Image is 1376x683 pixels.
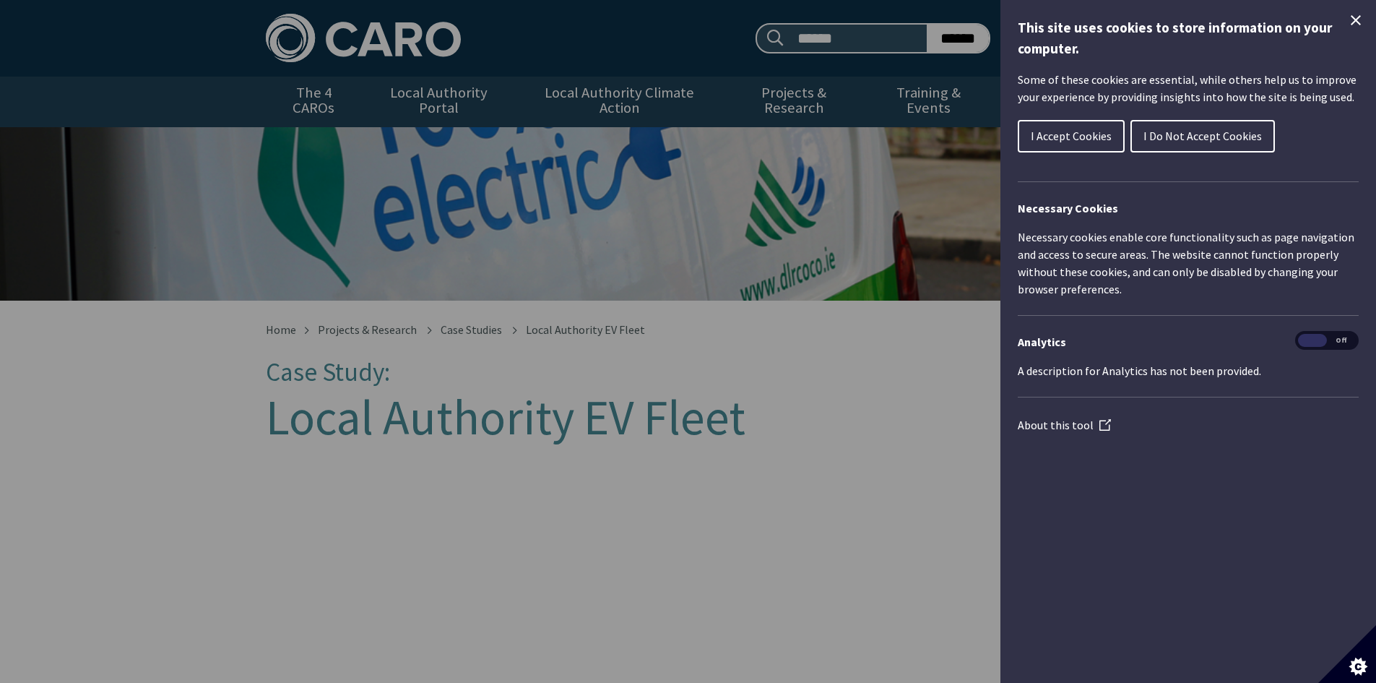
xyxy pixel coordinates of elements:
[1130,120,1275,153] button: I Do Not Accept Cookies
[1018,333,1359,351] h3: Analytics
[1018,228,1359,298] p: Necessary cookies enable core functionality such as page navigation and access to secure areas. T...
[1018,120,1125,153] button: I Accept Cookies
[1031,129,1112,143] span: I Accept Cookies
[1018,418,1111,432] a: About this tool
[1327,334,1356,348] span: Off
[1298,334,1327,348] span: On
[1318,625,1376,683] button: Set cookie preferences
[1018,17,1359,59] h1: This site uses cookies to store information on your computer.
[1018,362,1359,379] p: A description for Analytics has not been provided.
[1018,199,1359,217] h2: Necessary Cookies
[1018,71,1359,106] p: Some of these cookies are essential, while others help us to improve your experience by providing...
[1347,12,1364,29] button: Close Cookie Control
[1143,129,1262,143] span: I Do Not Accept Cookies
